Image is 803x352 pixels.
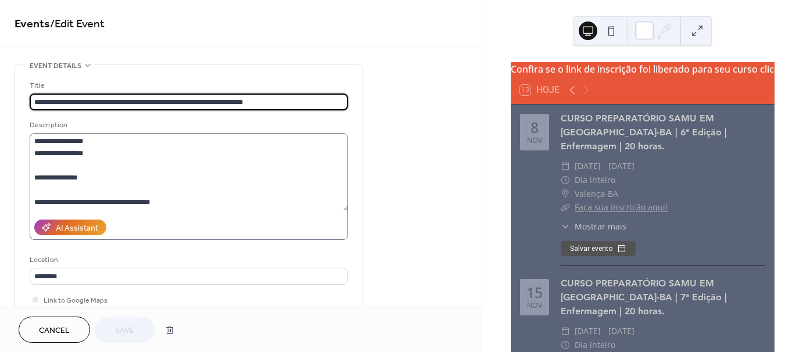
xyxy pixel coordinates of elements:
[575,324,634,338] span: [DATE] - [DATE]
[561,338,570,352] div: ​
[530,120,539,135] div: 8
[561,187,570,201] div: ​
[561,278,727,317] a: CURSO PREPARATÓRIO SAMU EM [GEOGRAPHIC_DATA]-BA | 7ª Edição | Enfermagem | 20 horas.
[56,222,98,235] div: AI Assistant
[575,173,615,187] span: Dia inteiro
[30,60,81,72] span: Event details
[44,294,107,307] span: Link to Google Maps
[575,338,615,352] span: Dia inteiro
[526,285,543,300] div: 15
[30,254,346,266] div: Location
[561,220,626,232] button: ​Mostrar mais
[561,200,570,214] div: ​
[30,80,346,92] div: Title
[561,173,570,187] div: ​
[561,220,570,232] div: ​
[34,220,106,235] button: AI Assistant
[561,241,636,256] button: Salvar evento
[15,13,50,35] a: Events
[19,317,90,343] button: Cancel
[30,119,346,131] div: Description
[50,13,105,35] span: / Edit Event
[39,325,70,337] span: Cancel
[575,220,626,232] span: Mostrar mais
[561,324,570,338] div: ​
[527,302,542,310] div: nov
[527,137,542,145] div: nov
[575,187,618,201] span: Valença-BA
[561,159,570,173] div: ​
[575,202,668,213] a: Faça sua inscrição aqui!
[561,113,727,152] a: CURSO PREPARATÓRIO SAMU EM [GEOGRAPHIC_DATA]-BA | 6ª Edição | Enfermagem | 20 horas.
[575,159,634,173] span: [DATE] - [DATE]
[511,62,775,76] div: Confira se o link de inscrição foi liberado para seu curso clicando em MOSTRAR MAIS.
